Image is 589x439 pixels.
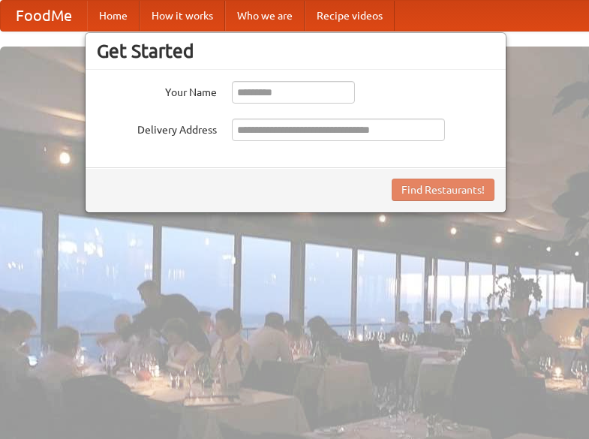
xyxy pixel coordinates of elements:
[97,119,217,137] label: Delivery Address
[225,1,305,31] a: Who we are
[1,1,87,31] a: FoodMe
[97,40,494,62] h3: Get Started
[87,1,140,31] a: Home
[97,81,217,100] label: Your Name
[305,1,395,31] a: Recipe videos
[140,1,225,31] a: How it works
[392,179,494,201] button: Find Restaurants!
